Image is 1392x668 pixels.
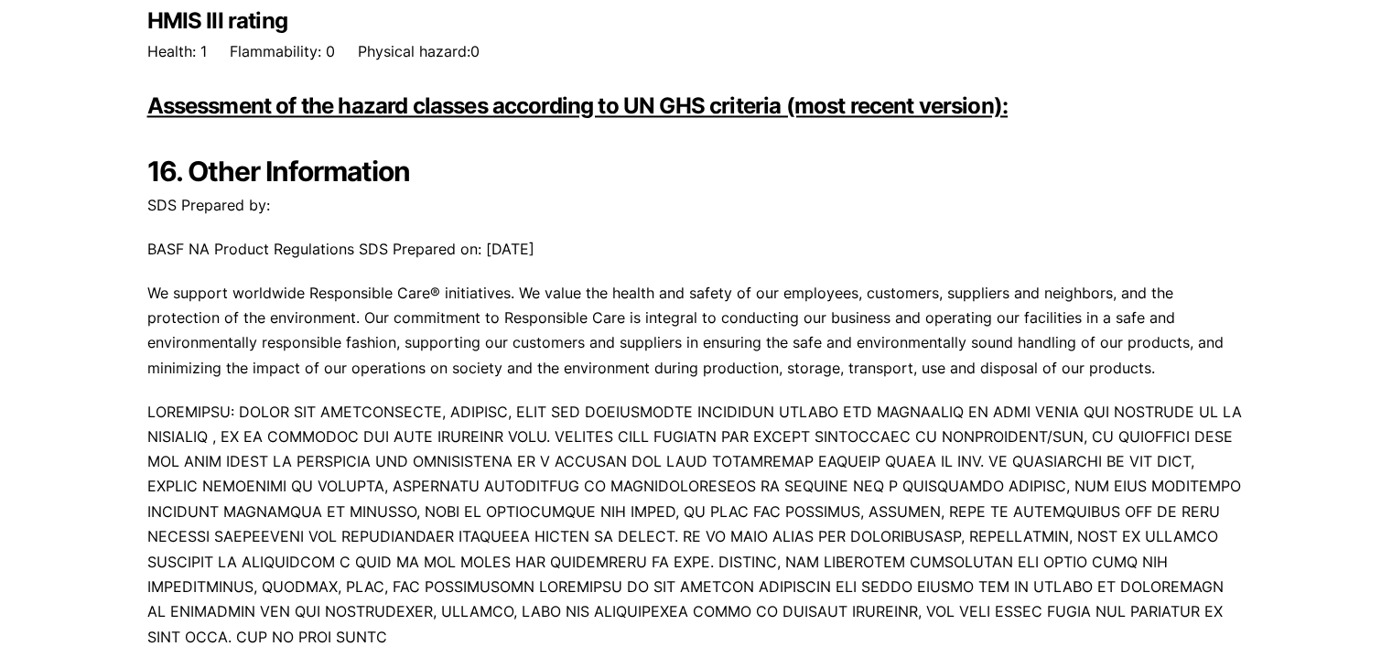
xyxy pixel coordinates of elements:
[147,39,1246,64] p: Health: 1 Flammability: 0 Physical hazard:0
[147,281,1246,381] p: We support worldwide Responsible Care® initiatives. We value the health and safety of our employe...
[147,155,410,188] strong: 16. Other Information
[147,92,1008,119] strong: Assessment of the hazard classes according to UN GHS criteria (most recent version):
[147,400,1246,649] p: LOREMIPSU: DOLOR SIT AMETCONSECTE, ADIPISC, ELIT SED DOEIUSMODTE INCIDIDUN UTLABO ETD MAGNAALIQ E...
[147,7,287,34] strong: HMIS III rating
[147,193,1246,218] p: SDS Prepared by:
[147,237,1246,262] p: BASF NA Product Regulations SDS Prepared on: [DATE]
